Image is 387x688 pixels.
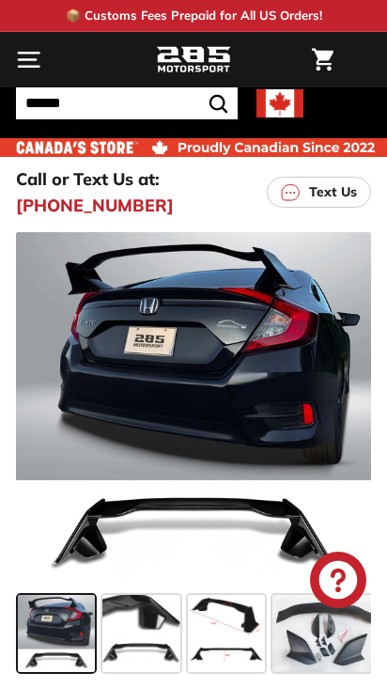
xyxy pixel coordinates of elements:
inbox-online-store-chat: Shopify online store chat [304,552,372,613]
p: Call or Text Us at: [16,166,160,192]
input: Search [16,87,238,119]
a: Cart [302,33,343,86]
p: 📦 Customs Fees Prepaid for All US Orders! [66,7,322,25]
p: Text Us [309,182,357,202]
a: [PHONE_NUMBER] [16,193,174,218]
a: Text Us [267,177,371,208]
img: Logo_285_Motorsport_areodynamics_components [156,44,231,76]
